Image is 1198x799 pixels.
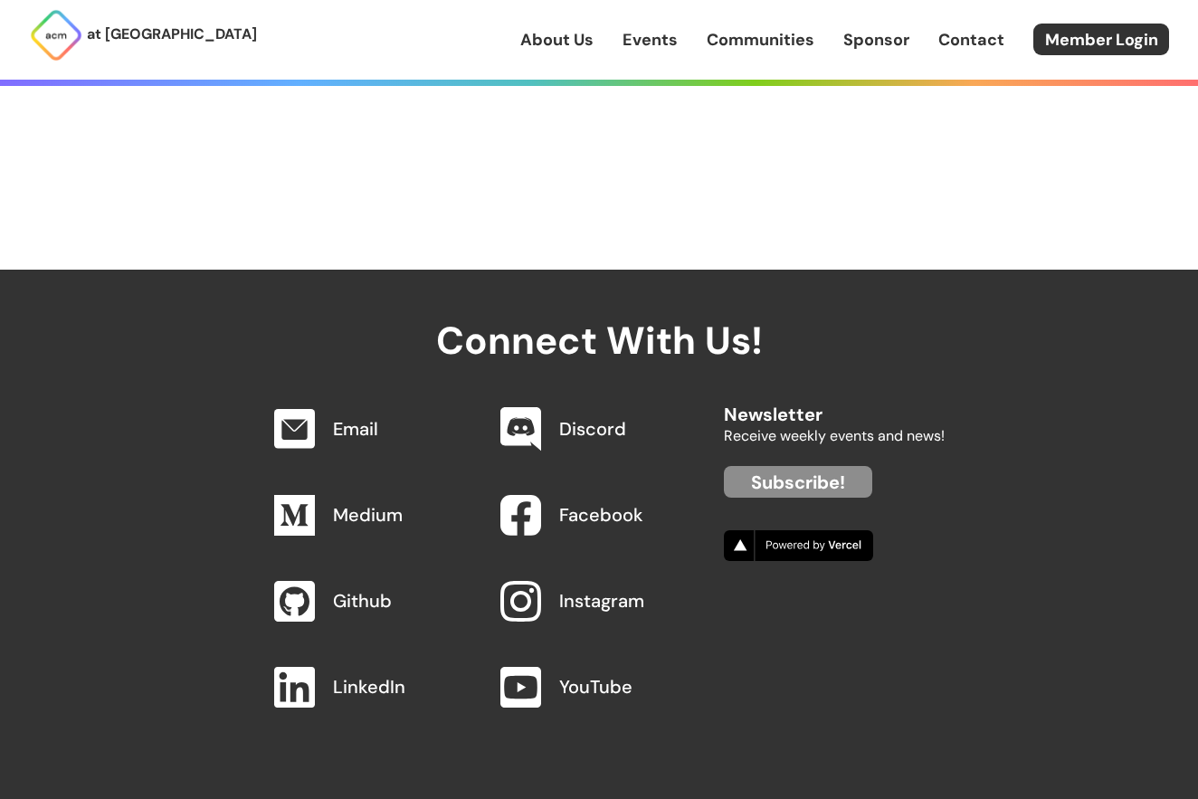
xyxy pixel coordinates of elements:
a: Email [333,417,378,441]
a: Facebook [559,503,643,527]
a: Medium [333,503,403,527]
h2: Newsletter [724,386,945,424]
img: Email [274,409,315,449]
a: Sponsor [843,28,909,52]
a: About Us [520,28,594,52]
img: ACM Logo [29,8,83,62]
a: Communities [707,28,814,52]
a: Discord [559,417,626,441]
a: Member Login [1033,24,1169,55]
img: Instagram [500,581,541,622]
a: Contact [938,28,1004,52]
p: at [GEOGRAPHIC_DATA] [87,23,257,46]
img: Facebook [500,495,541,536]
a: Instagram [559,589,644,613]
a: Events [623,28,678,52]
img: LinkedIn [274,667,315,708]
a: YouTube [559,675,632,699]
p: Receive weekly events and news! [724,424,945,448]
img: Medium [274,495,315,536]
img: Github [274,581,315,622]
a: Subscribe! [724,466,872,498]
a: at [GEOGRAPHIC_DATA] [29,8,257,62]
a: LinkedIn [333,675,405,699]
img: YouTube [500,667,541,708]
a: Github [333,589,392,613]
img: Vercel [724,530,873,561]
h2: Connect With Us! [253,270,945,362]
img: Discord [500,407,541,452]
